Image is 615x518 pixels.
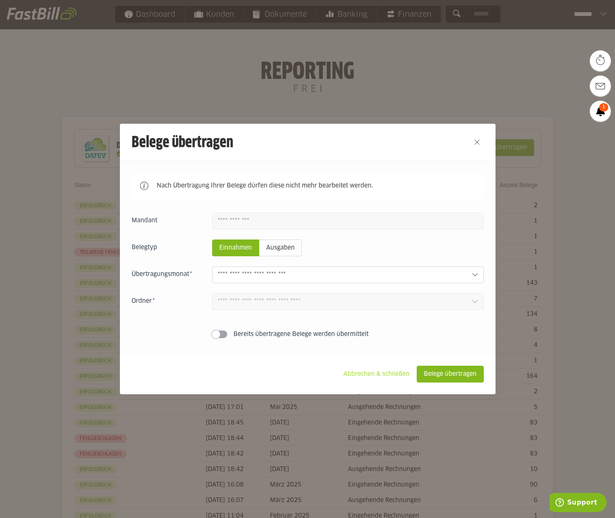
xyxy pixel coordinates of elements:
[599,103,608,112] span: 1
[259,239,302,256] sl-radio-button: Ausgaben
[336,366,417,383] sl-button: Abbrechen & schließen
[417,366,484,383] sl-button: Belege übertragen
[590,101,611,122] a: 1
[550,493,607,514] iframe: Öffnet ein Widget, in dem Sie weitere Informationen finden
[212,239,259,256] sl-radio-button: Einnahmen
[132,330,484,338] sl-switch: Bereits übertragene Belege werden übermittelt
